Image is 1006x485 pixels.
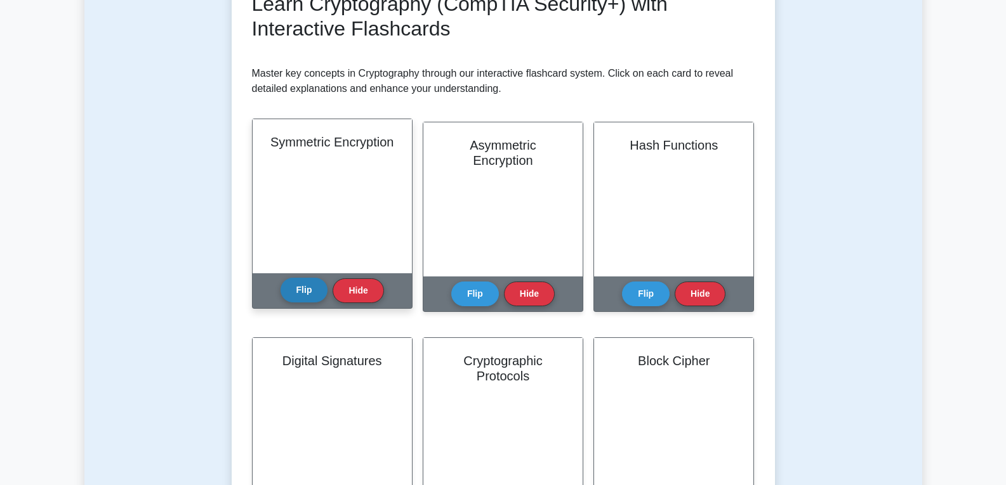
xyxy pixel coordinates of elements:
button: Hide [333,278,383,303]
button: Flip [451,281,499,306]
p: Master key concepts in Cryptography through our interactive flashcard system. Click on each card ... [252,66,755,96]
button: Flip [281,278,328,302]
h2: Asymmetric Encryption [439,138,567,168]
button: Hide [504,281,555,306]
h2: Digital Signatures [268,353,397,368]
button: Hide [675,281,725,306]
h2: Cryptographic Protocols [439,353,567,384]
h2: Block Cipher [609,353,738,368]
h2: Hash Functions [609,138,738,153]
h2: Symmetric Encryption [268,134,397,150]
button: Flip [622,281,670,306]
